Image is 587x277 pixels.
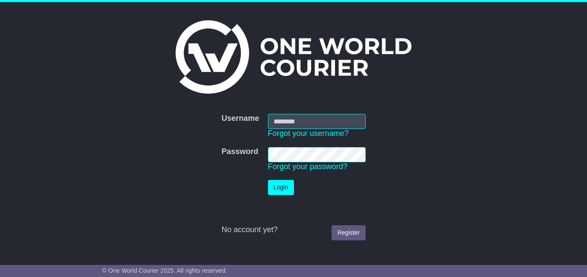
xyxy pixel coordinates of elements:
[268,180,294,195] button: Login
[102,267,227,274] span: © One World Courier 2025. All rights reserved.
[221,114,259,123] label: Username
[332,225,365,240] a: Register
[268,162,348,171] a: Forgot your password?
[175,20,412,94] img: One World
[221,225,365,235] div: No account yet?
[221,147,258,157] label: Password
[268,129,349,138] a: Forgot your username?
